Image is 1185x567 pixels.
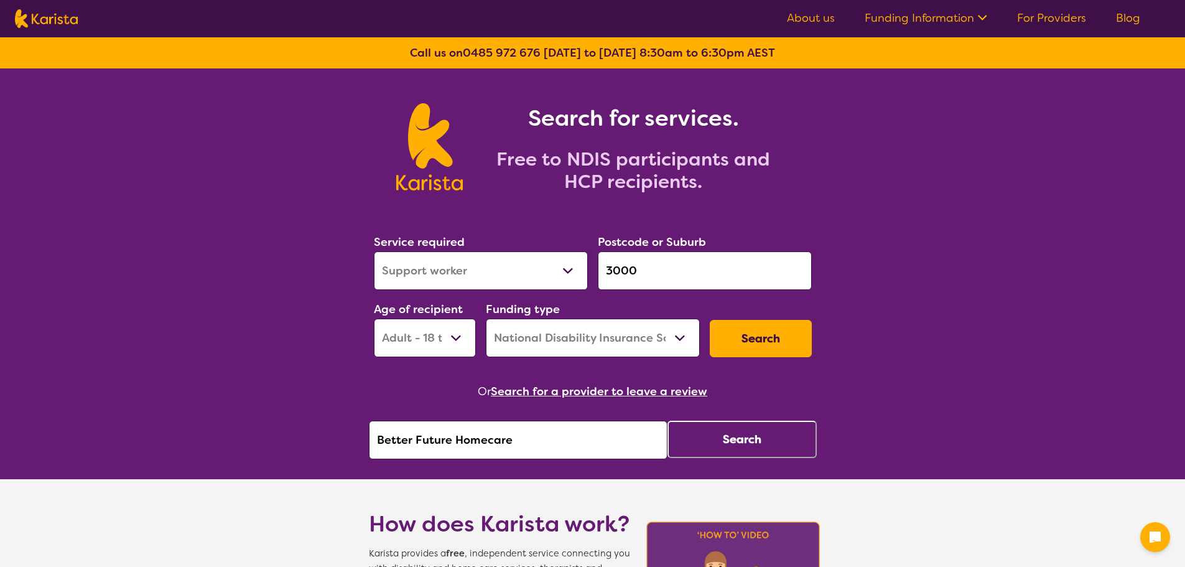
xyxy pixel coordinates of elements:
[369,421,667,459] input: Type provider name here
[667,421,817,458] button: Search
[865,11,987,26] a: Funding Information
[486,302,560,317] label: Funding type
[374,302,463,317] label: Age of recipient
[446,548,465,560] b: free
[598,251,812,290] input: Type
[491,382,707,401] button: Search for a provider to leave a review
[598,235,706,250] label: Postcode or Suburb
[374,235,465,250] label: Service required
[15,9,78,28] img: Karista logo
[369,509,630,539] h1: How does Karista work?
[478,148,789,193] h2: Free to NDIS participants and HCP recipients.
[478,382,491,401] span: Or
[787,11,835,26] a: About us
[1017,11,1086,26] a: For Providers
[396,103,463,190] img: Karista logo
[410,45,775,60] b: Call us on [DATE] to [DATE] 8:30am to 6:30pm AEST
[1116,11,1140,26] a: Blog
[478,103,789,133] h1: Search for services.
[463,45,541,60] a: 0485 972 676
[710,320,812,357] button: Search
